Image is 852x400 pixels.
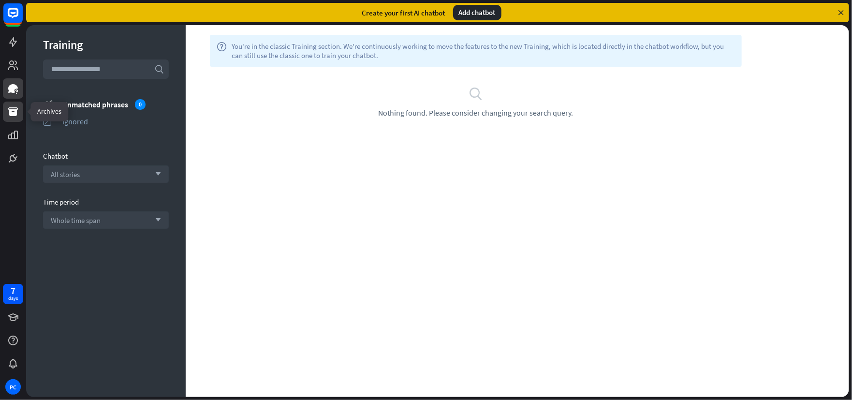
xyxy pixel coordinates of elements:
div: Ignored [62,117,169,126]
i: arrow_down [150,217,161,223]
div: days [8,295,18,302]
div: Chatbot [43,151,169,161]
div: 7 [11,286,15,295]
span: Whole time span [51,216,101,225]
div: Training [43,37,169,52]
span: All stories [51,170,80,179]
i: ignored [43,117,53,126]
div: PC [5,379,21,395]
i: help [217,42,227,60]
button: Open LiveChat chat widget [8,4,37,33]
i: search [469,86,483,101]
a: 7 days [3,284,23,304]
span: Nothing found. Please consider changing your search query. [379,108,573,118]
i: arrow_down [150,171,161,177]
i: search [154,64,164,74]
div: Add chatbot [453,5,501,20]
div: Time period [43,197,169,207]
span: You're in the classic Training section. We're continuously working to move the features to the ne... [232,42,735,60]
div: Unmatched phrases [62,99,169,110]
i: unmatched_phrases [43,99,53,109]
div: Create your first AI chatbot [362,8,445,17]
div: 0 [135,99,146,110]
